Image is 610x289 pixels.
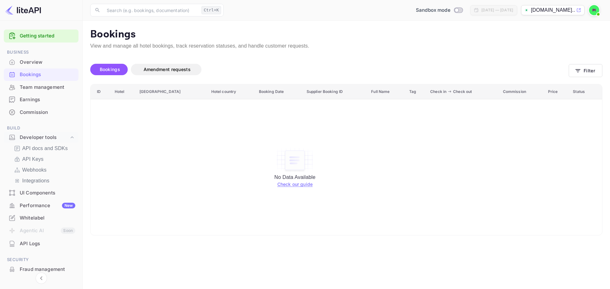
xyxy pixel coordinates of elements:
[4,125,78,132] span: Build
[22,145,68,152] p: API docs and SDKs
[11,165,76,175] div: Webhooks
[20,59,75,66] div: Overview
[368,84,406,99] th: Full Name
[277,181,313,187] a: Check our guide
[589,5,599,15] img: Piolette iwas
[20,266,75,273] div: Fraud management
[20,32,75,40] a: Getting started
[14,145,73,152] a: API docs and SDKs
[11,154,76,164] div: API Keys
[90,28,602,41] p: Bookings
[430,88,496,95] span: Check in Check out
[255,84,303,99] th: Booking Date
[20,109,75,116] div: Commission
[4,200,78,211] a: PerformanceNew
[4,187,78,199] div: UI Components
[4,81,78,94] div: Team management
[22,177,49,185] p: Integrations
[62,203,75,208] div: New
[4,94,78,105] a: Earnings
[91,84,111,99] th: ID
[4,238,78,249] a: API Logs
[4,56,78,69] div: Overview
[201,6,221,14] div: Ctrl+K
[4,212,78,224] div: Whitelabel
[103,4,199,16] input: Search (e.g. bookings, documentation)
[481,7,513,13] div: [DATE] — [DATE]
[4,94,78,106] div: Earnings
[111,84,136,99] th: Hotel
[20,84,75,91] div: Team management
[4,212,78,224] a: Whitelabel
[413,7,465,14] div: Switch to Production mode
[20,189,75,197] div: UI Components
[569,64,602,77] button: Filter
[22,166,47,174] p: Webhooks
[90,64,569,75] div: account-settings tabs
[4,49,78,56] span: Business
[11,176,76,186] div: Integrations
[276,147,314,174] img: empty-state-table.svg
[14,177,73,185] a: Integrations
[4,69,78,81] div: Bookings
[531,6,575,14] p: [DOMAIN_NAME]...
[4,256,78,263] span: Security
[4,69,78,80] a: Bookings
[4,106,78,119] div: Commission
[136,84,208,99] th: [GEOGRAPHIC_DATA]
[208,84,255,99] th: Hotel country
[4,106,78,118] a: Commission
[22,155,44,163] p: API Keys
[100,67,120,72] span: Bookings
[406,84,427,99] th: Tag
[91,84,602,235] table: booking table
[5,5,41,15] img: LiteAPI logo
[20,134,69,141] div: Developer tools
[4,263,78,275] a: Fraud management
[90,42,602,50] p: View and manage all hotel bookings, track reservation statuses, and handle customer requests.
[499,84,545,99] th: Commission
[20,202,75,209] div: Performance
[20,71,75,78] div: Bookings
[36,273,47,284] button: Collapse navigation
[545,84,570,99] th: Price
[4,132,78,143] div: Developer tools
[14,166,73,174] a: Webhooks
[4,81,78,93] a: Team management
[4,187,78,199] a: UI Components
[416,7,451,14] span: Sandbox mode
[97,174,493,181] p: No Data Available
[4,30,78,43] div: Getting started
[11,143,76,154] div: API docs and SDKs
[4,56,78,68] a: Overview
[20,240,75,247] div: API Logs
[4,263,78,276] div: Fraud management
[20,96,75,103] div: Earnings
[14,155,73,163] a: API Keys
[20,214,75,222] div: Whitelabel
[144,67,191,72] span: Amendment requests
[303,84,368,99] th: Supplier Booking ID
[569,84,602,99] th: Status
